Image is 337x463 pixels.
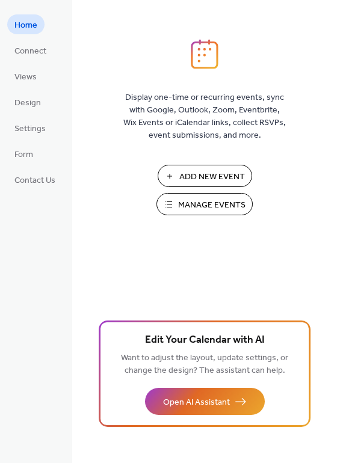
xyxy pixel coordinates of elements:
span: Open AI Assistant [163,396,230,409]
span: Design [14,97,41,109]
a: Connect [7,40,54,60]
span: Add New Event [179,171,245,183]
span: Manage Events [178,199,246,212]
button: Open AI Assistant [145,388,265,415]
a: Form [7,144,40,164]
a: Contact Us [7,170,63,189]
button: Add New Event [158,165,252,187]
span: Connect [14,45,46,58]
span: Edit Your Calendar with AI [145,332,265,349]
a: Design [7,92,48,112]
span: Contact Us [14,174,55,187]
span: Settings [14,123,46,135]
span: Home [14,19,37,32]
a: Home [7,14,45,34]
span: Want to adjust the layout, update settings, or change the design? The assistant can help. [121,350,288,379]
span: Views [14,71,37,84]
span: Form [14,149,33,161]
a: Settings [7,118,53,138]
button: Manage Events [156,193,253,215]
a: Views [7,66,44,86]
span: Display one-time or recurring events, sync with Google, Outlook, Zoom, Eventbrite, Wix Events or ... [123,91,286,142]
img: logo_icon.svg [191,39,218,69]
